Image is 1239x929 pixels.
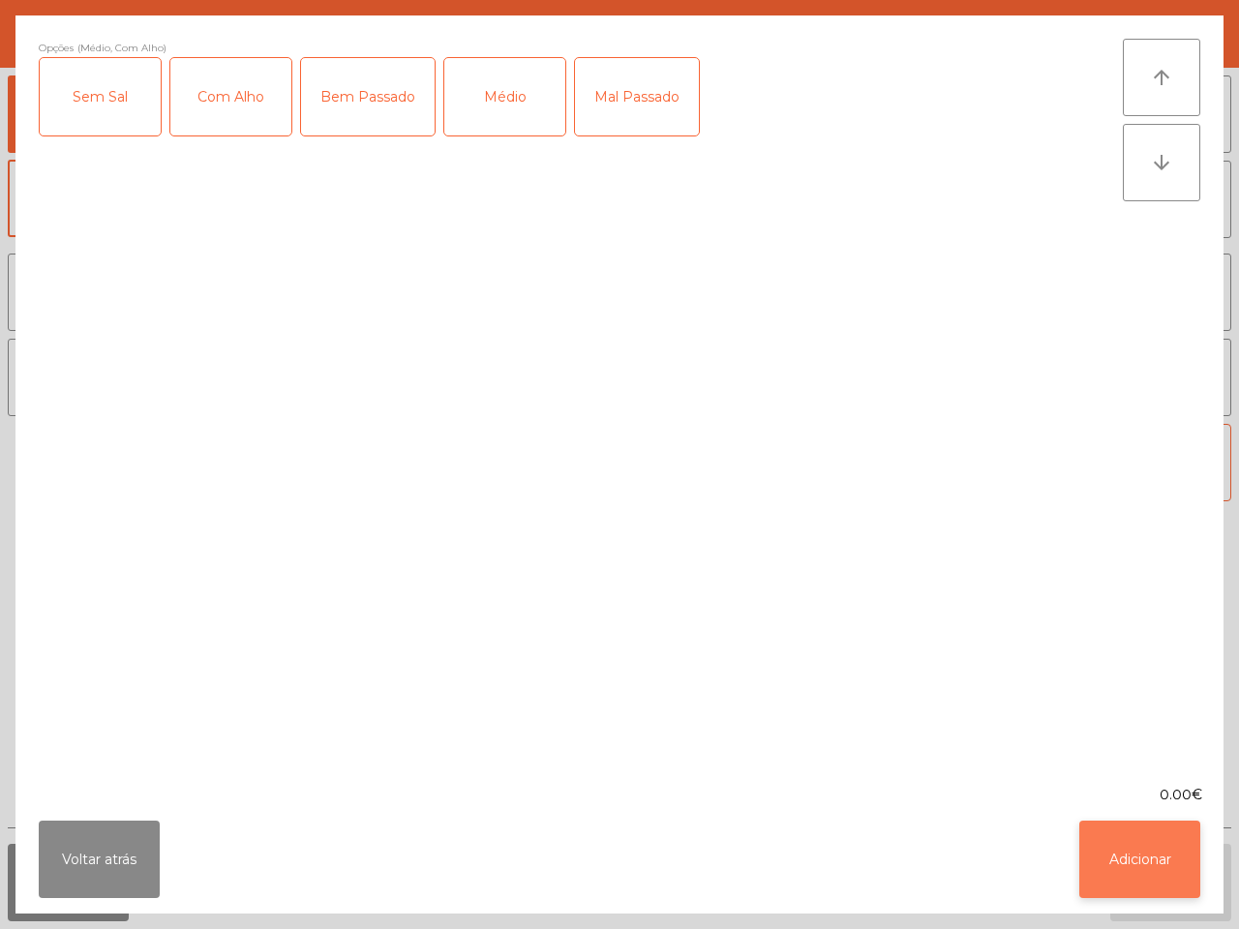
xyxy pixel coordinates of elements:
[1123,39,1200,116] button: arrow_upward
[15,785,1224,805] div: 0.00€
[40,58,161,135] div: Sem Sal
[39,821,160,898] button: Voltar atrás
[170,58,291,135] div: Com Alho
[39,39,74,57] span: Opções
[77,39,166,57] span: (Médio, Com Alho)
[301,58,435,135] div: Bem Passado
[1079,821,1200,898] button: Adicionar
[1150,151,1173,174] i: arrow_downward
[575,58,699,135] div: Mal Passado
[1150,66,1173,89] i: arrow_upward
[444,58,565,135] div: Médio
[1123,124,1200,201] button: arrow_downward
